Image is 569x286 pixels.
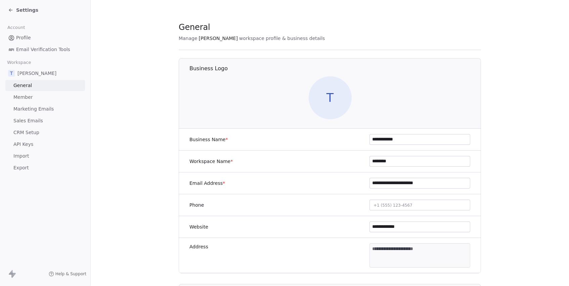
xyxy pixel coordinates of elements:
[16,46,70,53] span: Email Verification Tools
[4,57,34,68] span: Workspace
[13,94,33,101] span: Member
[16,7,38,13] span: Settings
[4,23,28,33] span: Account
[13,82,32,89] span: General
[309,76,352,119] span: T
[49,271,86,277] a: Help & Support
[189,243,208,250] label: Address
[13,164,29,171] span: Export
[199,35,238,42] span: [PERSON_NAME]
[5,44,85,55] a: Email Verification Tools
[189,65,481,72] h1: Business Logo
[55,271,86,277] span: Help & Support
[5,32,85,43] a: Profile
[17,70,56,77] span: [PERSON_NAME]
[5,92,85,103] a: Member
[5,115,85,126] a: Sales Emails
[13,117,43,124] span: Sales Emails
[13,106,54,113] span: Marketing Emails
[13,153,29,160] span: Import
[374,203,412,208] span: +1 (555) 123-4567
[239,35,325,42] span: workspace profile & business details
[179,35,198,42] span: Manage
[13,129,39,136] span: CRM Setup
[189,136,228,143] label: Business Name
[5,80,85,91] a: General
[369,200,470,210] button: +1 (555) 123-4567
[189,158,233,165] label: Workspace Name
[8,70,15,77] span: T
[5,104,85,115] a: Marketing Emails
[5,139,85,150] a: API Keys
[189,202,204,208] label: Phone
[179,22,210,32] span: General
[5,127,85,138] a: CRM Setup
[189,223,208,230] label: Website
[5,162,85,173] a: Export
[5,151,85,162] a: Import
[8,7,38,13] a: Settings
[16,34,31,41] span: Profile
[189,180,225,187] label: Email Address
[13,141,33,148] span: API Keys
